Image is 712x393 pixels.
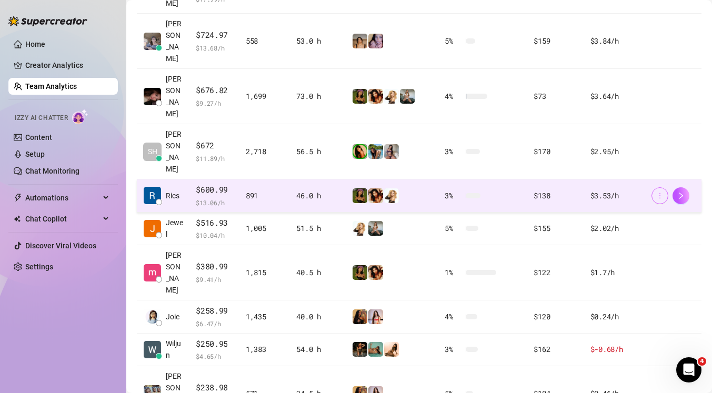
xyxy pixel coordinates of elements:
[166,249,183,296] span: [PERSON_NAME]
[166,338,183,361] span: Wiljun
[353,188,367,203] img: Dawn
[144,341,161,358] img: Wiljun
[14,194,22,202] span: thunderbolt
[166,190,179,201] span: Rics
[698,357,706,366] span: 4
[534,146,577,157] div: $170
[445,267,462,278] span: 1 %
[534,35,577,47] div: $159
[445,311,462,323] span: 4 %
[368,89,383,104] img: Shay Baker
[368,144,383,159] img: Ella
[25,133,52,142] a: Content
[590,146,639,157] div: $2.95 /h
[353,342,367,357] img: Ańa
[144,308,161,325] img: Joie
[166,73,183,119] span: [PERSON_NAME]
[196,305,233,317] span: $258.99
[590,267,639,278] div: $1.7 /h
[384,144,399,159] img: Jades
[196,351,233,361] span: $ 4.65 /h
[656,192,664,199] span: more
[25,189,100,206] span: Automations
[144,88,161,105] img: Hiraya Hope
[25,40,45,48] a: Home
[14,215,21,223] img: Chat Copilot
[196,98,233,108] span: $ 9.27 /h
[148,146,157,157] span: SH
[400,89,415,104] img: Sofia
[25,82,77,90] a: Team Analytics
[196,318,233,329] span: $ 6.47 /h
[246,190,284,201] div: 891
[25,210,100,227] span: Chat Copilot
[590,223,639,234] div: $2.02 /h
[144,220,161,237] img: Jewel
[144,264,161,281] img: Yen
[72,109,88,124] img: AI Chatter
[246,146,284,157] div: 2,718
[445,146,462,157] span: 3 %
[196,197,233,208] span: $ 13.06 /h
[8,16,87,26] img: logo-BBDzfeDw.svg
[677,192,685,199] span: right
[246,311,284,323] div: 1,435
[25,167,79,175] a: Chat Monitoring
[353,265,367,280] img: Dawn
[144,33,161,50] img: Jodi
[196,153,233,164] span: $ 11.89 /h
[445,35,462,47] span: 5 %
[15,113,68,123] span: Izzy AI Chatter
[368,265,383,280] img: Shay Baker
[590,311,639,323] div: $0.24 /h
[166,128,183,175] span: [PERSON_NAME]
[196,274,233,285] span: $ 9.41 /h
[196,84,233,97] span: $676.82
[296,311,339,323] div: 40.0 h
[445,223,462,234] span: 5 %
[534,267,577,278] div: $122
[196,43,233,53] span: $ 13.68 /h
[296,90,339,102] div: 73.0 h
[445,344,462,355] span: 3 %
[590,35,639,47] div: $3.84 /h
[196,230,233,240] span: $ 10.04 /h
[196,217,233,229] span: $516.93
[196,184,233,196] span: $600.99
[384,188,399,203] img: Elektra
[296,223,339,234] div: 51.5 h
[296,344,339,355] div: 54.0 h
[676,357,701,382] iframe: Intercom live chat
[590,344,639,355] div: $-0.68 /h
[534,344,577,355] div: $162
[25,241,96,250] a: Discover Viral Videos
[296,35,339,47] div: 53.0 h
[353,221,367,236] img: Elektra
[534,311,577,323] div: $120
[296,267,339,278] div: 40.5 h
[353,89,367,104] img: Dawn
[534,190,577,201] div: $138
[196,29,233,42] span: $724.97
[368,221,383,236] img: Sofia
[296,190,339,201] div: 46.0 h
[246,35,284,47] div: 558
[296,146,339,157] div: 56.5 h
[368,309,383,324] img: Estelle
[196,139,233,152] span: $672
[590,190,639,201] div: $3.53 /h
[246,344,284,355] div: 1,383
[384,342,399,357] img: Boo
[445,190,462,201] span: 3 %
[25,57,109,74] a: Creator Analytics
[368,342,383,357] img: Boo VIP
[166,18,183,64] span: [PERSON_NAME]
[534,223,577,234] div: $155
[384,89,399,104] img: Elektra
[166,311,179,323] span: Joie
[590,90,639,102] div: $3.64 /h
[196,338,233,350] span: $250.95
[196,260,233,273] span: $380.99
[25,150,45,158] a: Setup
[353,34,367,48] img: Dalia (Angel)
